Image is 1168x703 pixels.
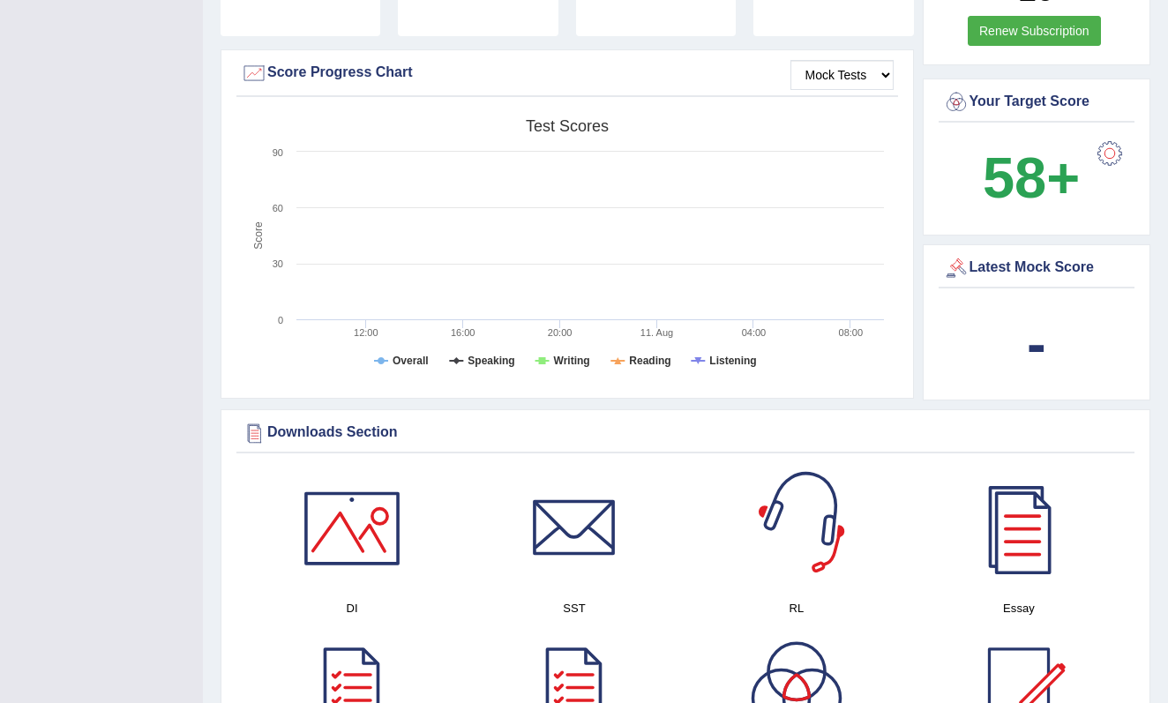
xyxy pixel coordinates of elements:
[472,599,677,617] h4: SST
[917,599,1121,617] h4: Essay
[241,420,1130,446] div: Downloads Section
[968,16,1101,46] a: Renew Subscription
[273,258,283,269] text: 30
[709,355,756,367] tspan: Listening
[629,355,670,367] tspan: Reading
[526,117,609,135] tspan: Test scores
[354,327,378,338] text: 12:00
[640,327,673,338] tspan: 11. Aug
[548,327,573,338] text: 20:00
[1027,311,1046,376] b: -
[554,355,590,367] tspan: Writing
[943,255,1131,281] div: Latest Mock Score
[451,327,475,338] text: 16:00
[468,355,514,367] tspan: Speaking
[273,203,283,213] text: 60
[694,599,899,617] h4: RL
[839,327,864,338] text: 08:00
[393,355,429,367] tspan: Overall
[273,147,283,158] text: 90
[983,146,1080,210] b: 58+
[252,221,265,250] tspan: Score
[250,599,454,617] h4: DI
[278,315,283,325] text: 0
[943,89,1131,116] div: Your Target Score
[742,327,767,338] text: 04:00
[241,60,894,86] div: Score Progress Chart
